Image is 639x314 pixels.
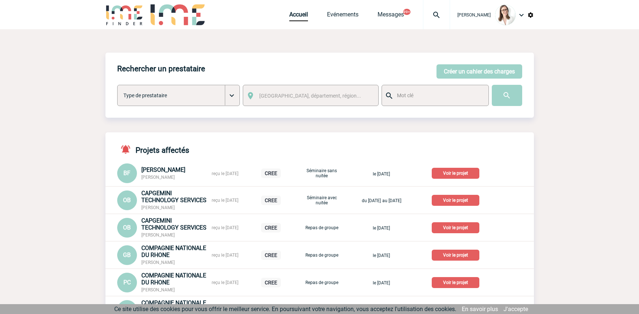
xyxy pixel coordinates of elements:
span: GB [123,251,131,258]
span: [GEOGRAPHIC_DATA], département, région... [259,93,361,99]
span: COMPAGNIE NATIONALE DU RHONE [141,272,206,286]
p: Séminaire avec nuitée [304,195,340,205]
p: Voir le projet [432,250,479,261]
span: COMPAGNIE NATIONALE DU RHONE [141,299,206,313]
span: [PERSON_NAME] [141,287,175,292]
p: Voir le projet [432,277,479,288]
img: IME-Finder [105,4,144,25]
a: Accueil [289,11,308,21]
span: CAPGEMINI TECHNOLOGY SERVICES [141,217,207,231]
span: OB [123,224,131,231]
span: au [DATE] [382,198,401,203]
span: PC [123,279,131,286]
a: Evénements [327,11,358,21]
p: Repas de groupe [304,280,340,285]
img: 122719-0.jpg [495,5,516,25]
a: Voir le projet [432,279,482,285]
p: CREE [261,250,281,260]
img: notifications-active-24-px-r.png [120,144,135,155]
span: CAPGEMINI TECHNOLOGY SERVICES [141,190,207,204]
input: Mot clé [395,91,482,100]
a: Voir le projet [432,196,482,203]
a: Voir le projet [432,251,482,258]
p: Séminaire sans nuitée [304,168,340,178]
span: le [DATE] [373,171,390,177]
span: reçu le [DATE] [212,171,238,176]
span: [PERSON_NAME] [141,260,175,265]
span: [PERSON_NAME] [141,232,175,238]
a: Voir le projet [432,224,482,231]
span: Ce site utilise des cookies pour vous offrir le meilleur service. En poursuivant votre navigation... [114,306,456,313]
p: CREE [261,169,281,178]
span: BF [123,170,130,177]
p: CREE [261,278,281,287]
span: reçu le [DATE] [212,225,238,230]
span: le [DATE] [373,280,390,285]
p: Repas de groupe [304,253,340,258]
button: 99+ [403,9,410,15]
a: En savoir plus [462,306,498,313]
a: Messages [378,11,404,21]
a: J'accepte [504,306,528,313]
p: CREE [261,196,281,205]
a: Voir le projet [432,169,482,176]
span: [PERSON_NAME] [141,166,185,173]
span: [PERSON_NAME] [141,175,175,180]
span: le [DATE] [373,226,390,231]
span: [PERSON_NAME] [141,205,175,210]
input: Submit [492,85,522,106]
span: OB [123,197,131,204]
span: reçu le [DATE] [212,253,238,258]
span: reçu le [DATE] [212,198,238,203]
span: le [DATE] [373,253,390,258]
h4: Rechercher un prestataire [117,64,205,73]
span: COMPAGNIE NATIONALE DU RHONE [141,245,206,258]
p: Repas de groupe [304,225,340,230]
span: [PERSON_NAME] [457,12,491,18]
h4: Projets affectés [117,144,189,155]
p: Voir le projet [432,195,479,206]
p: Voir le projet [432,222,479,233]
p: CREE [261,223,281,232]
p: Voir le projet [432,168,479,179]
span: reçu le [DATE] [212,280,238,285]
span: du [DATE] [362,198,381,203]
